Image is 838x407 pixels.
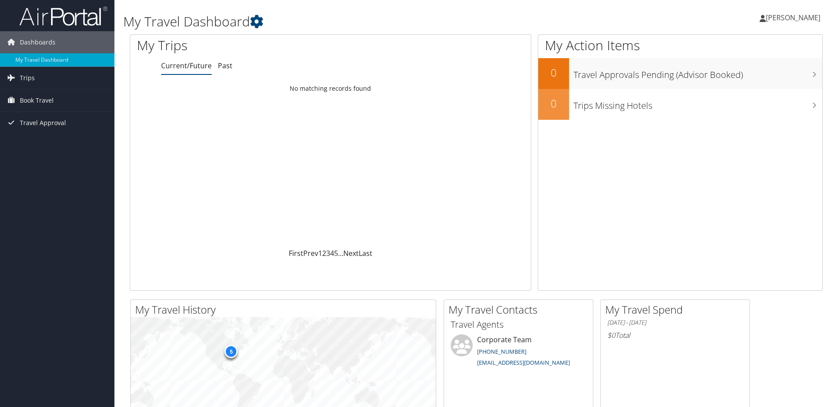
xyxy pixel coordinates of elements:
[573,95,822,112] h3: Trips Missing Hotels
[359,248,372,258] a: Last
[451,318,586,331] h3: Travel Agents
[20,67,35,89] span: Trips
[538,58,822,89] a: 0Travel Approvals Pending (Advisor Booked)
[538,89,822,120] a: 0Trips Missing Hotels
[20,112,66,134] span: Travel Approval
[289,248,303,258] a: First
[218,61,232,70] a: Past
[538,65,569,80] h2: 0
[19,6,107,26] img: airportal-logo.png
[760,4,829,31] a: [PERSON_NAME]
[303,248,318,258] a: Prev
[224,344,238,358] div: 5
[477,348,526,355] a: [PHONE_NUMBER]
[334,248,338,258] a: 5
[607,330,743,340] h6: Total
[538,36,822,55] h1: My Action Items
[318,248,322,258] a: 1
[130,81,531,96] td: No matching records found
[330,248,334,258] a: 4
[573,64,822,81] h3: Travel Approvals Pending (Advisor Booked)
[607,330,615,340] span: $0
[123,12,594,31] h1: My Travel Dashboard
[446,334,591,370] li: Corporate Team
[343,248,359,258] a: Next
[338,248,343,258] span: …
[20,31,55,53] span: Dashboards
[448,302,593,317] h2: My Travel Contacts
[326,248,330,258] a: 3
[538,96,569,111] h2: 0
[477,359,570,366] a: [EMAIL_ADDRESS][DOMAIN_NAME]
[161,61,212,70] a: Current/Future
[322,248,326,258] a: 2
[766,13,820,22] span: [PERSON_NAME]
[137,36,357,55] h1: My Trips
[605,302,750,317] h2: My Travel Spend
[135,302,436,317] h2: My Travel History
[20,89,54,111] span: Book Travel
[607,318,743,327] h6: [DATE] - [DATE]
